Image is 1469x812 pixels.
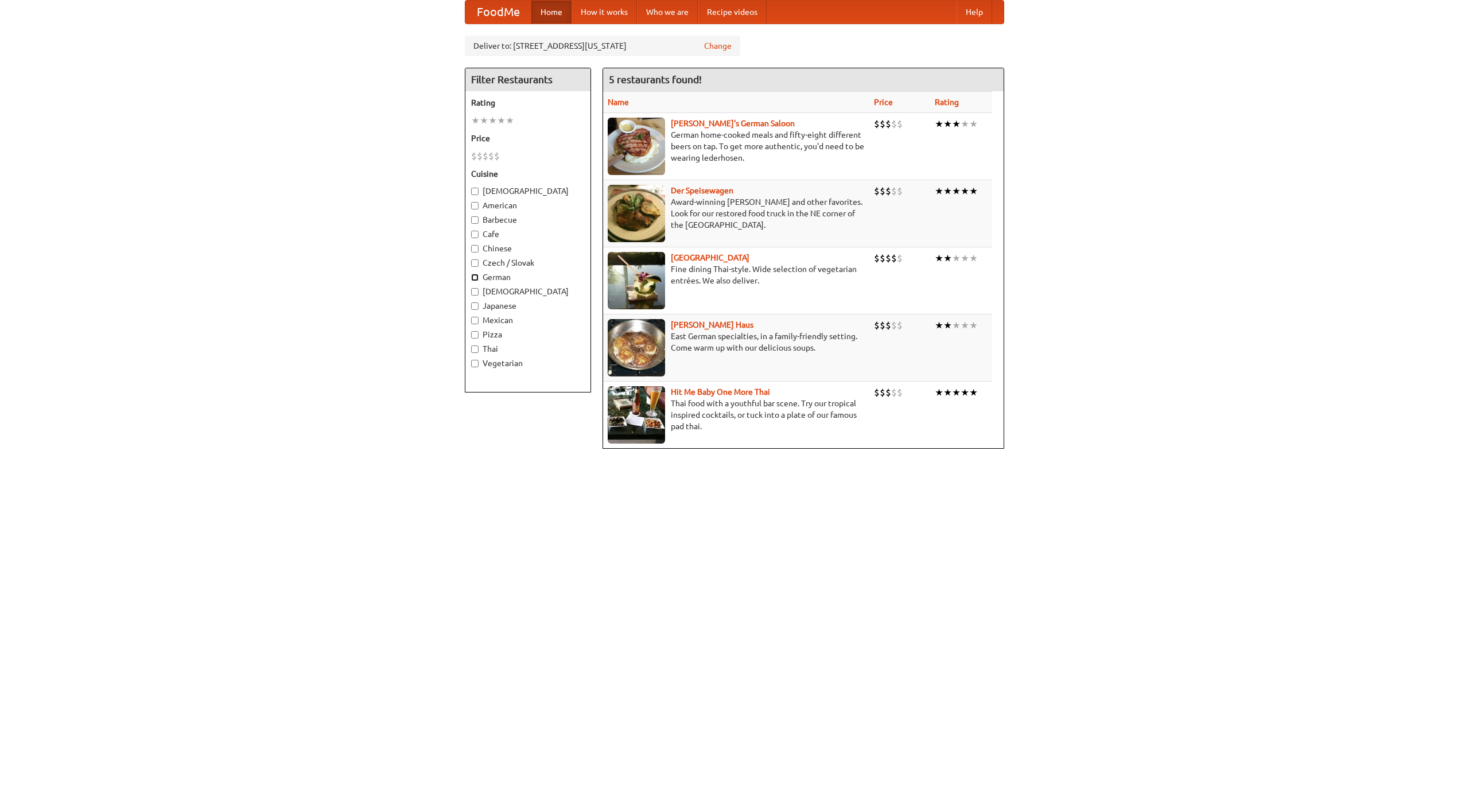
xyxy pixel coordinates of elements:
li: $ [897,118,903,130]
li: ★ [935,252,943,265]
li: ★ [471,114,480,127]
li: $ [483,150,488,162]
li: $ [885,185,891,197]
li: $ [874,386,880,399]
li: ★ [943,252,952,265]
li: ★ [969,118,978,130]
p: East German specialties, in a family-friendly setting. Come warm up with our delicious soups. [608,331,865,353]
label: Cafe [471,228,585,240]
p: Award-winning [PERSON_NAME] and other favorites. Look for our restored food truck in the NE corne... [608,196,865,231]
li: ★ [969,319,978,332]
li: ★ [952,386,961,399]
li: $ [891,185,897,197]
label: Mexican [471,314,585,326]
li: $ [897,252,903,265]
li: ★ [969,185,978,197]
a: Price [874,98,893,107]
li: ★ [943,185,952,197]
b: Der Speisewagen [671,186,733,195]
ng-pluralize: 5 restaurants found! [609,74,702,85]
input: Barbecue [471,216,479,224]
li: $ [880,386,885,399]
label: Czech / Slovak [471,257,585,269]
li: $ [874,118,880,130]
li: ★ [952,185,961,197]
img: babythai.jpg [608,386,665,444]
li: $ [891,319,897,332]
a: Help [957,1,992,24]
input: Mexican [471,317,479,324]
li: $ [891,118,897,130]
li: $ [891,252,897,265]
h5: Rating [471,97,585,108]
input: Vegetarian [471,360,479,367]
h5: Cuisine [471,168,585,180]
input: [DEMOGRAPHIC_DATA] [471,188,479,195]
li: $ [897,185,903,197]
label: American [471,200,585,211]
li: ★ [961,319,969,332]
li: $ [471,150,477,162]
li: $ [874,319,880,332]
a: Rating [935,98,959,107]
label: [DEMOGRAPHIC_DATA] [471,185,585,197]
img: esthers.jpg [608,118,665,175]
a: Recipe videos [698,1,767,24]
li: $ [885,319,891,332]
label: Japanese [471,300,585,312]
img: satay.jpg [608,252,665,309]
a: Who we are [637,1,698,24]
a: Hit Me Baby One More Thai [671,387,770,397]
p: Thai food with a youthful bar scene. Try our tropical inspired cocktails, or tuck into a plate of... [608,398,865,432]
li: ★ [935,185,943,197]
a: Change [704,40,732,52]
label: Thai [471,343,585,355]
input: Cafe [471,231,479,238]
li: ★ [969,252,978,265]
p: German home-cooked meals and fifty-eight different beers on tap. To get more authentic, you'd nee... [608,129,865,164]
li: $ [880,185,885,197]
h5: Price [471,133,585,144]
li: $ [880,319,885,332]
label: Vegetarian [471,358,585,369]
li: $ [885,252,891,265]
li: $ [488,150,494,162]
a: [PERSON_NAME]'s German Saloon [671,119,795,128]
li: ★ [961,185,969,197]
a: FoodMe [465,1,531,24]
label: Chinese [471,243,585,254]
label: Barbecue [471,214,585,226]
label: Pizza [471,329,585,340]
li: ★ [480,114,488,127]
input: Chinese [471,245,479,252]
li: ★ [935,118,943,130]
li: ★ [943,319,952,332]
p: Fine dining Thai-style. Wide selection of vegetarian entrées. We also deliver. [608,263,865,286]
input: [DEMOGRAPHIC_DATA] [471,288,479,296]
a: Name [608,98,629,107]
img: kohlhaus.jpg [608,319,665,376]
li: $ [885,386,891,399]
img: speisewagen.jpg [608,185,665,242]
input: Czech / Slovak [471,259,479,267]
li: $ [880,252,885,265]
li: $ [897,386,903,399]
li: ★ [961,118,969,130]
input: Thai [471,345,479,353]
input: Japanese [471,302,479,310]
li: ★ [943,118,952,130]
a: [PERSON_NAME] Haus [671,320,753,329]
li: $ [494,150,500,162]
li: ★ [935,386,943,399]
li: $ [891,386,897,399]
li: ★ [488,114,497,127]
h4: Filter Restaurants [465,68,590,91]
li: $ [874,252,880,265]
a: How it works [572,1,637,24]
a: [GEOGRAPHIC_DATA] [671,253,749,262]
li: ★ [506,114,514,127]
li: ★ [943,386,952,399]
